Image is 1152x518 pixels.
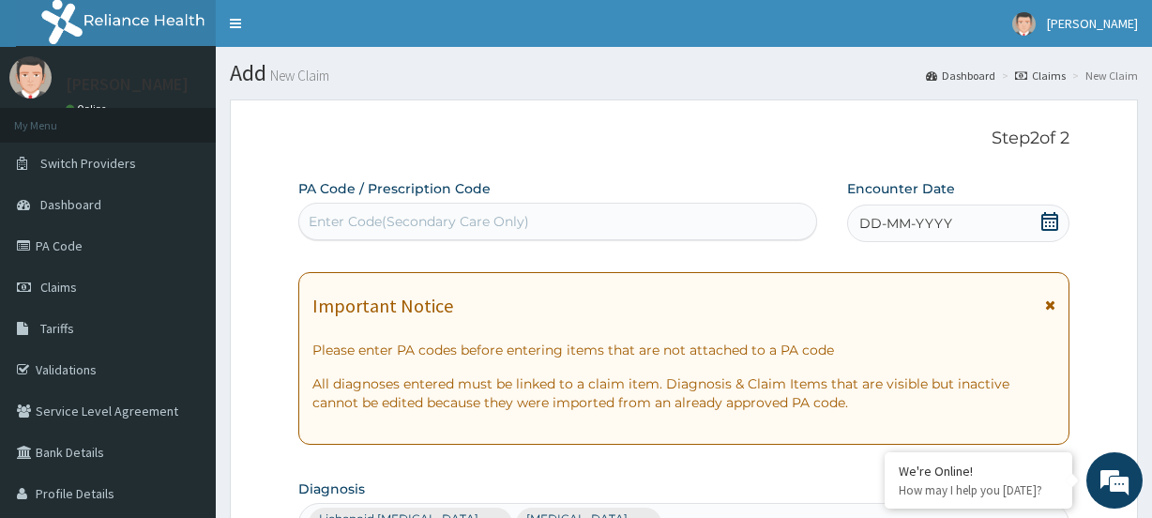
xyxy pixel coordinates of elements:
p: All diagnoses entered must be linked to a claim item. Diagnosis & Claim Items that are visible bu... [312,374,1054,412]
p: Please enter PA codes before entering items that are not attached to a PA code [312,341,1054,359]
label: PA Code / Prescription Code [298,179,491,198]
a: Online [66,102,111,115]
label: Diagnosis [298,480,365,498]
img: User Image [1012,12,1036,36]
img: User Image [9,56,52,99]
li: New Claim [1068,68,1138,84]
span: Claims [40,279,77,296]
p: Step 2 of 2 [298,129,1069,149]
small: New Claim [266,69,329,83]
span: Switch Providers [40,155,136,172]
h1: Add [230,61,1138,85]
span: Dashboard [40,196,101,213]
label: Encounter Date [847,179,955,198]
p: [PERSON_NAME] [66,76,189,93]
div: Enter Code(Secondary Care Only) [309,212,529,231]
span: [PERSON_NAME] [1047,15,1138,32]
div: We're Online! [899,463,1058,480]
span: Tariffs [40,320,74,337]
h1: Important Notice [312,296,453,316]
a: Dashboard [926,68,995,84]
a: Claims [1015,68,1066,84]
p: How may I help you today? [899,482,1058,498]
span: DD-MM-YYYY [859,214,952,233]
